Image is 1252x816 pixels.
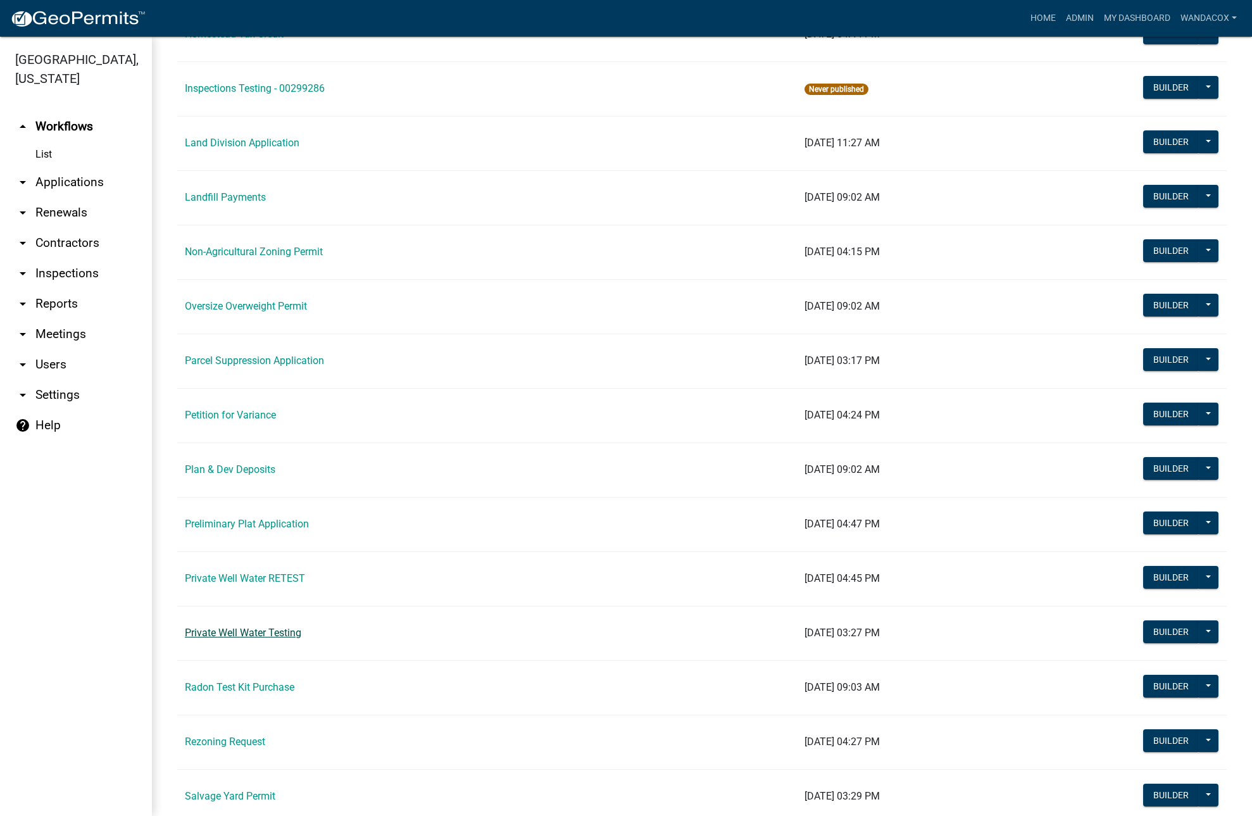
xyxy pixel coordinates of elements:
button: Builder [1143,185,1199,208]
span: [DATE] 04:15 PM [804,246,880,258]
a: Rezoning Request [185,736,265,748]
button: Builder [1143,403,1199,425]
span: [DATE] 04:45 PM [804,572,880,584]
span: [DATE] 04:27 PM [804,736,880,748]
a: Petition for Variance [185,409,276,421]
a: Private Well Water Testing [185,627,301,639]
i: arrow_drop_down [15,357,30,372]
a: Landfill Payments [185,191,266,203]
button: Builder [1143,784,1199,807]
span: [DATE] 09:03 AM [804,681,880,693]
span: [DATE] 11:27 AM [804,137,880,149]
a: Non-Agricultural Zoning Permit [185,246,323,258]
span: [DATE] 04:24 PM [804,409,880,421]
i: arrow_drop_down [15,327,30,342]
a: Salvage Yard Permit [185,790,275,802]
a: Radon Test Kit Purchase [185,681,294,693]
span: [DATE] 09:02 AM [804,191,880,203]
a: Land Division Application [185,137,299,149]
i: help [15,418,30,433]
span: [DATE] 04:47 PM [804,518,880,530]
span: [DATE] 09:02 AM [804,463,880,475]
a: Private Well Water RETEST [185,572,305,584]
i: arrow_drop_down [15,387,30,403]
a: Parcel Suppression Application [185,355,324,367]
button: Builder [1143,512,1199,534]
span: Never published [804,84,868,95]
i: arrow_drop_down [15,266,30,281]
i: arrow_drop_down [15,296,30,311]
a: Plan & Dev Deposits [185,463,275,475]
button: Builder [1143,729,1199,752]
button: Builder [1143,130,1199,153]
a: Preliminary Plat Application [185,518,309,530]
i: arrow_drop_down [15,205,30,220]
button: Builder [1143,457,1199,480]
button: Builder [1143,294,1199,317]
span: [DATE] 03:27 PM [804,627,880,639]
span: [DATE] 09:02 AM [804,300,880,312]
button: Builder [1143,348,1199,371]
button: Builder [1143,566,1199,589]
button: Builder [1143,675,1199,698]
button: Builder [1143,620,1199,643]
a: My Dashboard [1099,6,1175,30]
i: arrow_drop_down [15,175,30,190]
a: Oversize Overweight Permit [185,300,307,312]
a: Home [1025,6,1061,30]
a: WandaCox [1175,6,1242,30]
button: Builder [1143,22,1199,44]
a: Inspections Testing - 00299286 [185,82,325,94]
span: [DATE] 03:29 PM [804,790,880,802]
button: Builder [1143,76,1199,99]
i: arrow_drop_down [15,235,30,251]
i: arrow_drop_up [15,119,30,134]
a: Admin [1061,6,1099,30]
button: Builder [1143,239,1199,262]
span: [DATE] 03:17 PM [804,355,880,367]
